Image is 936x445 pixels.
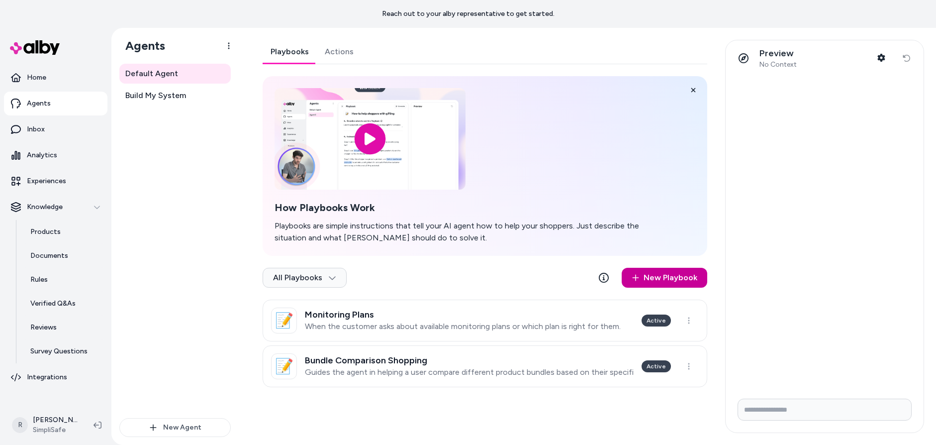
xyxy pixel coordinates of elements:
[20,244,107,268] a: Documents
[27,176,66,186] p: Experiences
[119,418,231,437] button: New Agent
[4,169,107,193] a: Experiences
[27,150,57,160] p: Analytics
[4,195,107,219] button: Knowledge
[27,99,51,109] p: Agents
[305,310,621,320] h3: Monitoring Plans
[27,124,45,134] p: Inbox
[30,323,57,333] p: Reviews
[642,360,671,372] div: Active
[30,346,88,356] p: Survey Questions
[27,372,67,382] p: Integrations
[20,292,107,316] a: Verified Q&As
[27,202,63,212] p: Knowledge
[125,90,186,102] span: Build My System
[20,220,107,244] a: Products
[738,399,912,421] input: Write your prompt here
[20,339,107,363] a: Survey Questions
[33,415,78,425] p: [PERSON_NAME]
[4,365,107,389] a: Integrations
[30,275,48,285] p: Rules
[263,268,347,288] button: All Playbooks
[117,38,165,53] h1: Agents
[271,353,297,379] div: 📝
[20,268,107,292] a: Rules
[305,367,634,377] p: Guides the agent in helping a user compare different product bundles based on their specific crit...
[4,66,107,90] a: Home
[12,417,28,433] span: R
[20,316,107,339] a: Reviews
[119,86,231,106] a: Build My System
[622,268,707,288] a: New Playbook
[263,345,707,387] a: 📝Bundle Comparison ShoppingGuides the agent in helping a user compare different product bundles b...
[30,251,68,261] p: Documents
[263,300,707,341] a: 📝Monitoring PlansWhen the customer asks about available monitoring plans or which plan is right f...
[759,48,797,59] p: Preview
[382,9,555,19] p: Reach out to your alby representative to get started.
[4,92,107,115] a: Agents
[271,308,297,334] div: 📝
[30,227,61,237] p: Products
[27,73,46,83] p: Home
[30,299,76,309] p: Verified Q&As
[305,322,621,332] p: When the customer asks about available monitoring plans or which plan is right for them.
[119,64,231,84] a: Default Agent
[6,409,86,441] button: R[PERSON_NAME]SimpliSafe
[275,202,656,214] h2: How Playbooks Work
[10,40,60,55] img: alby Logo
[4,143,107,167] a: Analytics
[305,355,634,365] h3: Bundle Comparison Shopping
[275,220,656,244] p: Playbooks are simple instructions that tell your AI agent how to help your shoppers. Just describ...
[125,68,178,80] span: Default Agent
[759,60,797,69] span: No Context
[33,425,78,435] span: SimpliSafe
[263,40,317,64] a: Playbooks
[4,117,107,141] a: Inbox
[317,40,362,64] a: Actions
[642,315,671,327] div: Active
[273,273,336,283] span: All Playbooks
